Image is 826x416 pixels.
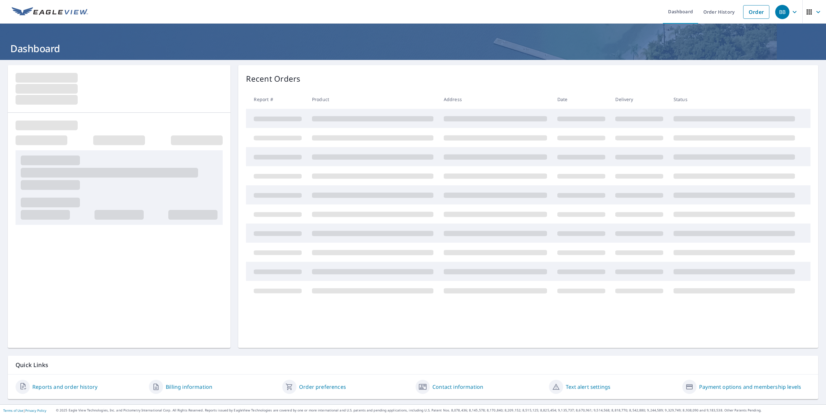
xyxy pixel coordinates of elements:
p: Recent Orders [246,73,300,85]
a: Order [743,5,769,19]
a: Terms of Use [3,408,23,413]
a: Reports and order history [32,383,97,391]
th: Status [668,90,800,109]
th: Address [439,90,552,109]
div: BB [775,5,789,19]
a: Payment options and membership levels [699,383,801,391]
th: Product [307,90,439,109]
th: Delivery [610,90,668,109]
p: | [3,409,46,412]
h1: Dashboard [8,42,818,55]
p: © 2025 Eagle View Technologies, Inc. and Pictometry International Corp. All Rights Reserved. Repo... [56,408,823,413]
a: Text alert settings [566,383,610,391]
a: Contact information [432,383,483,391]
a: Billing information [166,383,212,391]
img: EV Logo [12,7,88,17]
p: Quick Links [16,361,810,369]
a: Order preferences [299,383,346,391]
a: Privacy Policy [25,408,46,413]
th: Report # [246,90,307,109]
th: Date [552,90,610,109]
